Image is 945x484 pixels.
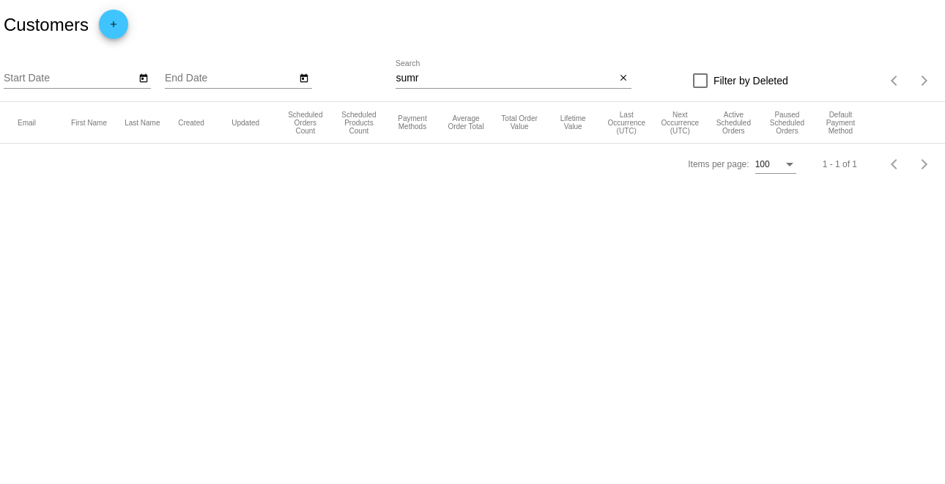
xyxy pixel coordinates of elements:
button: Previous page [881,66,910,95]
button: Change sorting for ActiveScheduledOrdersCount [714,111,754,135]
button: Change sorting for LastScheduledOrderOccurrenceUtc [607,111,647,135]
button: Change sorting for FirstName [71,118,107,127]
button: Change sorting for TotalProductsScheduledCount [338,111,379,135]
button: Change sorting for LastName [125,118,160,127]
input: Start Date [4,73,136,84]
button: Change sorting for CreatedUtc [178,118,204,127]
mat-icon: close [618,73,629,84]
button: Change sorting for AverageScheduledOrderTotal [446,114,486,131]
button: Open calendar [136,70,151,85]
button: Change sorting for DefaultPaymentMethod [820,111,861,135]
button: Previous page [881,150,910,179]
button: Change sorting for UpdatedUtc [231,118,259,127]
button: Change sorting for PausedScheduledOrdersCount [767,111,807,135]
span: Filter by Deleted [714,72,788,89]
div: 1 - 1 of 1 [823,159,857,169]
button: Change sorting for PaymentMethodsCount [392,114,432,131]
span: 100 [755,159,770,169]
button: Change sorting for TotalScheduledOrderValue [500,114,540,131]
button: Change sorting for TotalScheduledOrdersCount [285,111,325,135]
h2: Customers [4,15,89,35]
input: End Date [165,73,297,84]
button: Clear [616,71,631,87]
mat-select: Items per page: [755,160,796,170]
input: Search [396,73,615,84]
button: Open calendar [297,70,312,85]
button: Next page [910,150,939,179]
button: Change sorting for ScheduledOrderLTV [553,114,593,131]
button: Change sorting for Email [18,118,36,127]
mat-icon: add [105,19,122,37]
button: Next page [910,66,939,95]
div: Items per page: [688,159,749,169]
button: Change sorting for NextScheduledOrderOccurrenceUtc [660,111,700,135]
